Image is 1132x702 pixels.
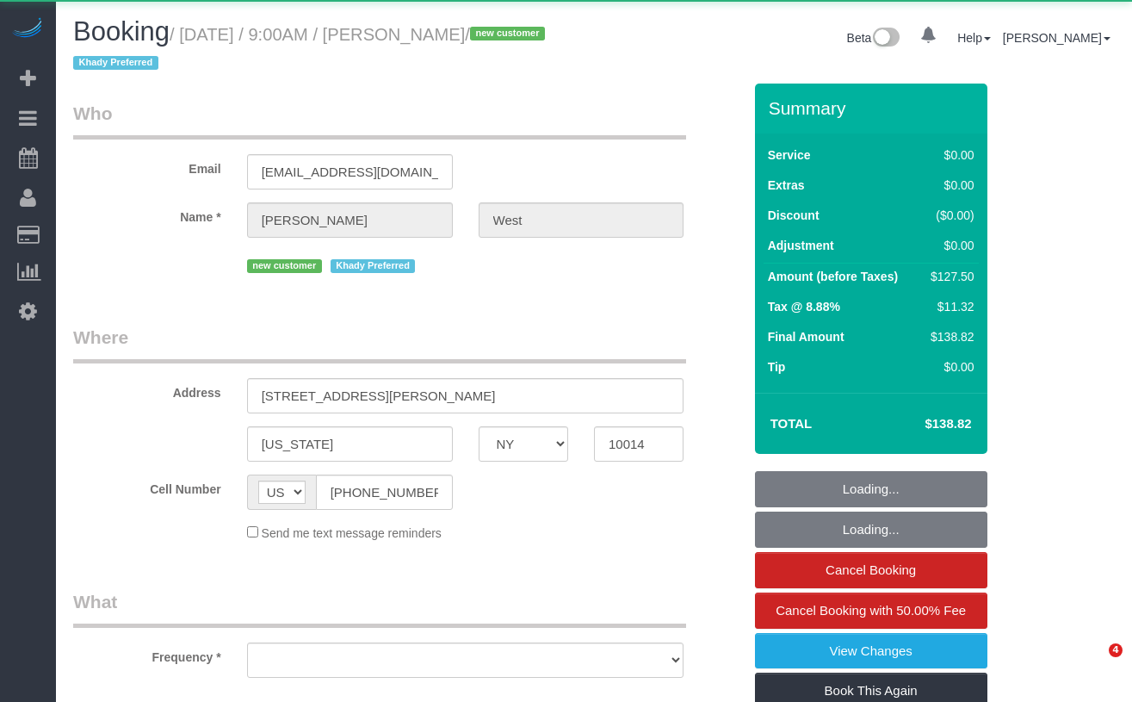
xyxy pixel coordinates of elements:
[768,237,834,254] label: Adjustment
[924,298,974,315] div: $11.32
[1003,31,1110,45] a: [PERSON_NAME]
[924,237,974,254] div: $0.00
[924,177,974,194] div: $0.00
[247,202,453,238] input: First Name
[924,358,974,376] div: $0.00
[10,17,45,41] img: Automaid Logo
[60,475,234,498] label: Cell Number
[871,28,900,50] img: New interface
[924,146,974,164] div: $0.00
[769,98,979,118] h3: Summary
[73,589,686,628] legend: What
[247,259,322,273] span: new customer
[776,603,966,618] span: Cancel Booking with 50.00% Fee
[594,426,684,462] input: Zip Code
[331,259,416,273] span: Khady Preferred
[768,207,820,224] label: Discount
[479,202,684,238] input: Last Name
[768,358,786,376] label: Tip
[60,154,234,177] label: Email
[768,268,898,285] label: Amount (before Taxes)
[1109,643,1123,657] span: 4
[60,643,234,666] label: Frequency *
[73,16,170,47] span: Booking
[262,526,442,540] span: Send me text message reminders
[924,207,974,224] div: ($0.00)
[924,328,974,345] div: $138.82
[470,27,545,40] span: new customer
[847,31,900,45] a: Beta
[770,416,813,431] strong: Total
[873,417,971,432] h4: $138.82
[247,154,453,189] input: Email
[1073,643,1115,685] iframe: Intercom live chat
[60,202,234,226] label: Name *
[316,475,453,510] input: Cell Number
[73,101,686,140] legend: Who
[768,328,844,345] label: Final Amount
[755,593,987,629] a: Cancel Booking with 50.00% Fee
[924,268,974,285] div: $127.50
[768,298,840,315] label: Tax @ 8.88%
[73,25,550,73] small: / [DATE] / 9:00AM / [PERSON_NAME]
[73,56,158,70] span: Khady Preferred
[755,552,987,588] a: Cancel Booking
[73,325,686,363] legend: Where
[768,177,805,194] label: Extras
[60,378,234,401] label: Address
[247,426,453,462] input: City
[957,31,991,45] a: Help
[768,146,811,164] label: Service
[755,633,987,669] a: View Changes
